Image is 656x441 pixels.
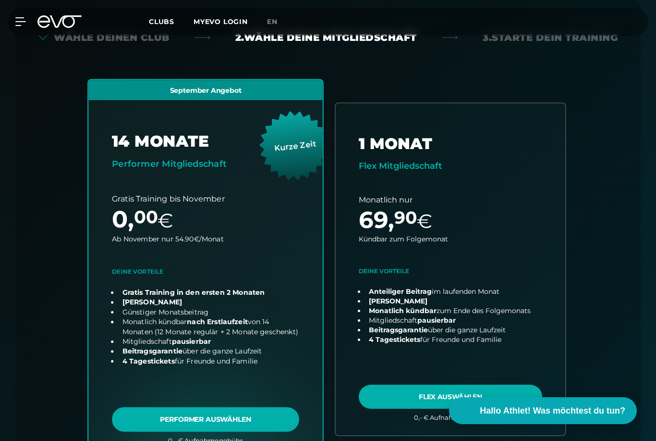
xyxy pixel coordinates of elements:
[267,17,278,26] span: en
[336,103,565,436] a: choose plan
[149,17,194,26] a: Clubs
[449,397,637,424] button: Hallo Athlet! Was möchtest du tun?
[194,17,248,26] a: MYEVO LOGIN
[267,16,289,27] a: en
[480,404,625,417] span: Hallo Athlet! Was möchtest du tun?
[149,17,174,26] span: Clubs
